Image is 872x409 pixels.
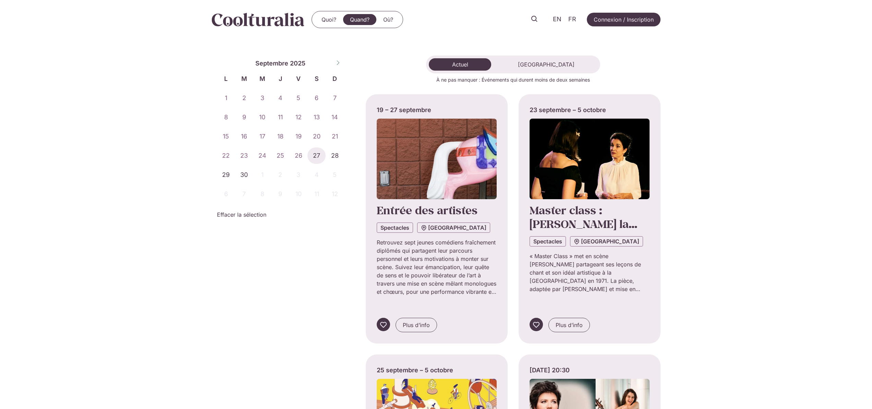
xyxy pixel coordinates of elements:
div: 23 septembre – 5 octobre [530,105,650,115]
span: Octobre 8, 2025 [253,186,271,202]
span: Septembre 13, 2025 [307,109,326,125]
a: Effacer la sélection [217,210,266,219]
span: Octobre 11, 2025 [307,186,326,202]
a: Spectacles [530,236,566,246]
span: Septembre 5, 2025 [289,90,307,106]
span: Septembre 18, 2025 [271,128,290,145]
span: Septembre 10, 2025 [253,109,271,125]
img: Coolturalia - Master class : Maria Callas la leçon de chant de Terrence McNally [530,119,650,199]
span: Septembre 4, 2025 [271,90,290,106]
span: [GEOGRAPHIC_DATA] [518,61,574,68]
span: Plus d’info [403,321,430,329]
span: FR [568,16,576,23]
span: Septembre 29, 2025 [217,167,235,183]
span: Octobre 6, 2025 [217,186,235,202]
span: Septembre 7, 2025 [326,90,344,106]
span: Septembre 1, 2025 [217,90,235,106]
span: Septembre 26, 2025 [289,147,307,164]
span: Septembre 12, 2025 [289,109,307,125]
span: Septembre 25, 2025 [271,147,290,164]
a: Master class : [PERSON_NAME] la leçon de chant de [PERSON_NAME] [530,203,637,259]
span: Septembre 24, 2025 [253,147,271,164]
span: D [326,74,344,83]
a: Quoi? [315,14,343,25]
span: Octobre 10, 2025 [289,186,307,202]
a: [GEOGRAPHIC_DATA] [570,236,643,246]
div: 19 – 27 septembre [377,105,497,115]
span: Septembre 3, 2025 [253,90,271,106]
span: Septembre 14, 2025 [326,109,344,125]
p: À ne pas manquer : Événements qui durent moins de deux semaines [366,76,661,83]
span: S [307,74,326,83]
span: Septembre 19, 2025 [289,128,307,145]
span: L [217,74,235,83]
span: Octobre 5, 2025 [326,167,344,183]
div: [DATE] 20:30 [530,365,650,375]
span: Septembre 17, 2025 [253,128,271,145]
span: Septembre 22, 2025 [217,147,235,164]
span: Septembre 11, 2025 [271,109,290,125]
a: Spectacles [377,222,413,233]
a: Connexion / Inscription [587,13,661,26]
span: Septembre 28, 2025 [326,147,344,164]
span: Septembre 8, 2025 [217,109,235,125]
span: EN [553,16,561,23]
a: Entrée des artistes [377,203,477,217]
span: Septembre 20, 2025 [307,128,326,145]
span: Octobre 7, 2025 [235,186,253,202]
a: FR [565,14,580,24]
span: Octobre 4, 2025 [307,167,326,183]
p: Retrouvez sept jeunes comédiens fraîchement diplômés qui partagent leur parcours personnel et leu... [377,238,497,296]
span: Septembre 30, 2025 [235,167,253,183]
a: EN [549,14,565,24]
span: Octobre 9, 2025 [271,186,290,202]
nav: Menu [315,14,400,25]
span: 2025 [290,59,305,68]
span: Actuel [452,61,468,68]
a: Où? [376,14,400,25]
span: Connexion / Inscription [594,15,654,24]
div: 25 septembre – 5 octobre [377,365,497,375]
span: Octobre 3, 2025 [289,167,307,183]
span: Septembre 15, 2025 [217,128,235,145]
span: M [253,74,271,83]
span: Octobre 12, 2025 [326,186,344,202]
a: [GEOGRAPHIC_DATA] [417,222,490,233]
a: Plus d’info [396,318,437,332]
a: Plus d’info [548,318,590,332]
span: J [271,74,290,83]
span: Septembre 27, 2025 [307,147,326,164]
span: Septembre [255,59,288,68]
span: Septembre 6, 2025 [307,90,326,106]
span: Plus d’info [556,321,583,329]
span: M [235,74,253,83]
span: Octobre 1, 2025 [253,167,271,183]
span: V [289,74,307,83]
p: « Master Class » met en scène [PERSON_NAME] partageant ses leçons de chant et son idéal artistiqu... [530,252,650,293]
span: Septembre 16, 2025 [235,128,253,145]
span: Septembre 23, 2025 [235,147,253,164]
span: Septembre 2, 2025 [235,90,253,106]
span: Septembre 9, 2025 [235,109,253,125]
span: Octobre 2, 2025 [271,167,290,183]
span: Septembre 21, 2025 [326,128,344,145]
a: Quand? [343,14,376,25]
